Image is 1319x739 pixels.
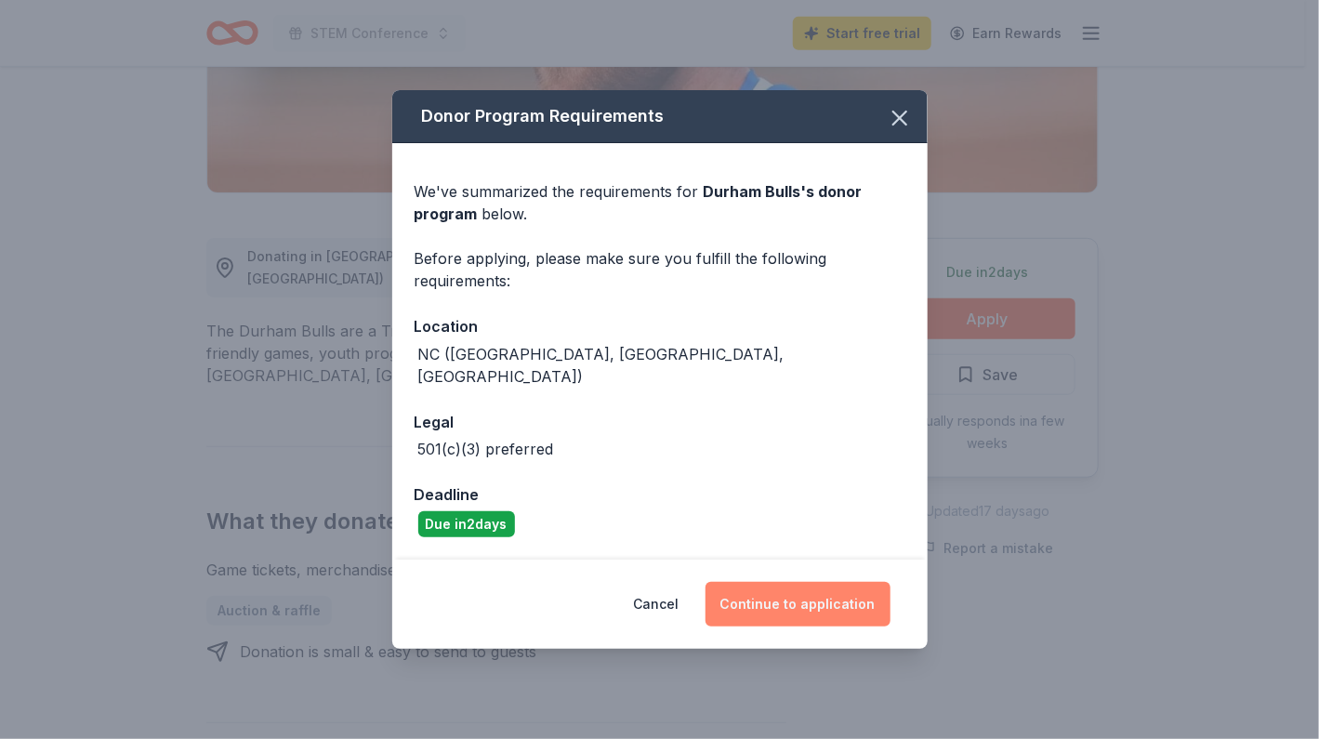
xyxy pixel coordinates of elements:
div: Due in 2 days [418,511,515,537]
div: Before applying, please make sure you fulfill the following requirements: [415,247,905,292]
div: 501(c)(3) preferred [418,438,554,460]
div: Deadline [415,482,905,507]
div: Location [415,314,905,338]
button: Continue to application [706,582,890,627]
div: NC ([GEOGRAPHIC_DATA], [GEOGRAPHIC_DATA], [GEOGRAPHIC_DATA]) [418,343,905,388]
div: Legal [415,410,905,434]
button: Cancel [634,582,679,627]
div: We've summarized the requirements for below. [415,180,905,225]
div: Donor Program Requirements [392,90,928,143]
